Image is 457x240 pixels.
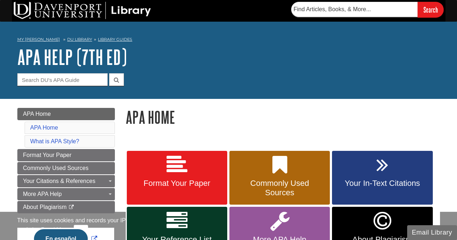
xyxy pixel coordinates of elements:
a: APA Home [30,125,58,131]
span: Format Your Paper [23,152,72,158]
a: DU Library [67,37,92,42]
h1: APA Home [126,108,440,126]
a: Your In-Text Citations [332,151,432,205]
a: Commonly Used Sources [229,151,330,205]
span: More APA Help [23,191,62,197]
span: Your Citations & References [23,178,95,184]
input: Search DU's APA Guide [17,73,108,86]
a: Format Your Paper [127,151,227,205]
span: Commonly Used Sources [23,165,89,171]
a: APA Home [17,108,115,120]
form: Searches DU Library's articles, books, and more [291,2,444,17]
a: Format Your Paper [17,149,115,161]
span: Commonly Used Sources [235,179,324,197]
button: Email Library [407,225,457,240]
nav: breadcrumb [17,35,440,46]
span: Format Your Paper [132,179,222,188]
a: About Plagiarism [17,201,115,213]
span: Your In-Text Citations [337,179,427,188]
input: Search [418,2,444,17]
i: This link opens in a new window [68,205,74,210]
img: DU Library [14,2,151,19]
input: Find Articles, Books, & More... [291,2,418,17]
a: More APA Help [17,188,115,200]
span: About Plagiarism [23,204,67,210]
a: What is APA Style? [30,138,79,144]
a: My [PERSON_NAME] [17,36,60,43]
span: APA Home [23,111,51,117]
a: APA Help (7th Ed) [17,46,127,68]
a: Your Citations & References [17,175,115,187]
a: Library Guides [98,37,132,42]
a: Commonly Used Sources [17,162,115,174]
